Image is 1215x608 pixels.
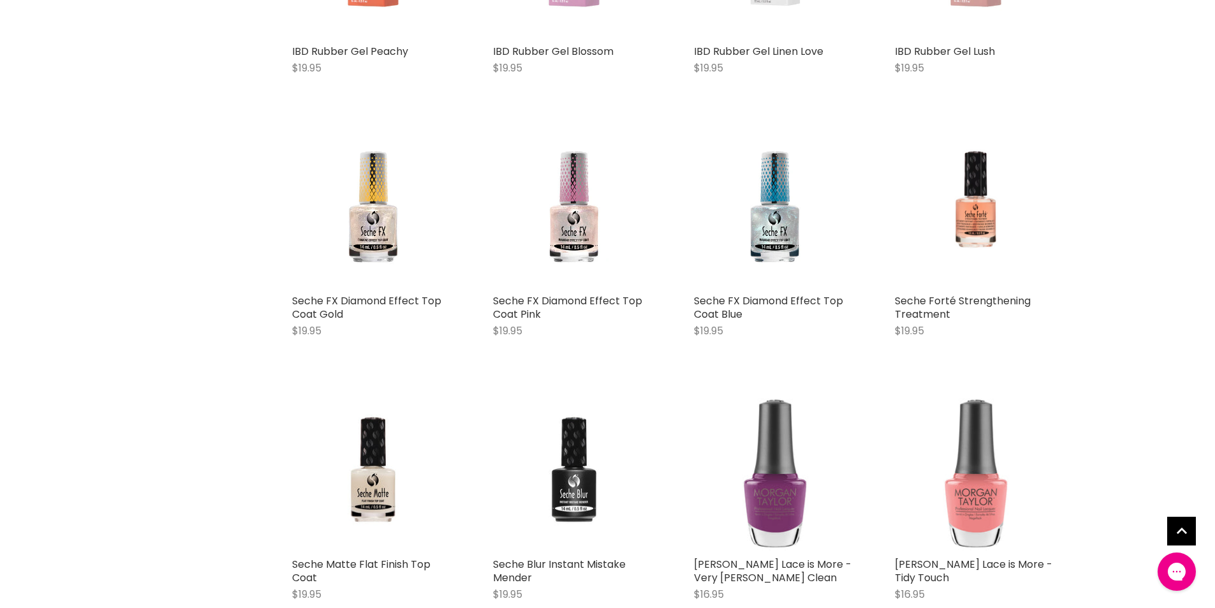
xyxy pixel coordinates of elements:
[694,557,851,585] a: [PERSON_NAME] Lace is More - Very [PERSON_NAME] Clean
[292,61,321,75] span: $19.95
[493,389,656,551] img: Seche Blur Instant Mistake Mender
[1151,548,1202,595] iframe: Gorgias live chat messenger
[694,293,843,322] a: Seche FX Diamond Effect Top Coat Blue
[292,125,455,288] img: Seche FX Diamond Effect Top Coat Gold
[292,323,321,338] span: $19.95
[694,61,723,75] span: $19.95
[895,587,925,602] span: $16.95
[895,44,995,59] a: IBD Rubber Gel Lush
[292,557,431,585] a: Seche Matte Flat Finish Top Coat
[493,323,522,338] span: $19.95
[742,389,808,551] img: Morgan Taylor Lace is More - Very Berry Clean
[292,44,408,59] a: IBD Rubber Gel Peachy
[694,125,857,288] img: Seche FX Diamond Effect Top Coat Blue
[493,587,522,602] span: $19.95
[694,389,857,551] a: Morgan Taylor Lace is More - Very Berry Clean
[694,323,723,338] span: $19.95
[694,44,823,59] a: IBD Rubber Gel Linen Love
[493,557,626,585] a: Seche Blur Instant Mistake Mender
[895,132,1057,281] img: Seche Forté Strengthening Treatment
[694,587,724,602] span: $16.95
[895,61,924,75] span: $19.95
[292,293,441,322] a: Seche FX Diamond Effect Top Coat Gold
[493,125,656,288] img: Seche FX Diamond Effect Top Coat Pink
[943,389,1009,551] img: Morgan Taylor Lace is More - Tidy Touch
[895,125,1057,288] a: Seche Forté Strengthening Treatment
[493,293,642,322] a: Seche FX Diamond Effect Top Coat Pink
[493,61,522,75] span: $19.95
[895,293,1031,322] a: Seche Forté Strengthening Treatment
[493,44,614,59] a: IBD Rubber Gel Blossom
[895,323,924,338] span: $19.95
[895,557,1052,585] a: [PERSON_NAME] Lace is More - Tidy Touch
[292,587,321,602] span: $19.95
[895,389,1057,551] a: Morgan Taylor Lace is More - Tidy Touch
[292,389,455,551] img: Seche Matte Flat Finish Top Coat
